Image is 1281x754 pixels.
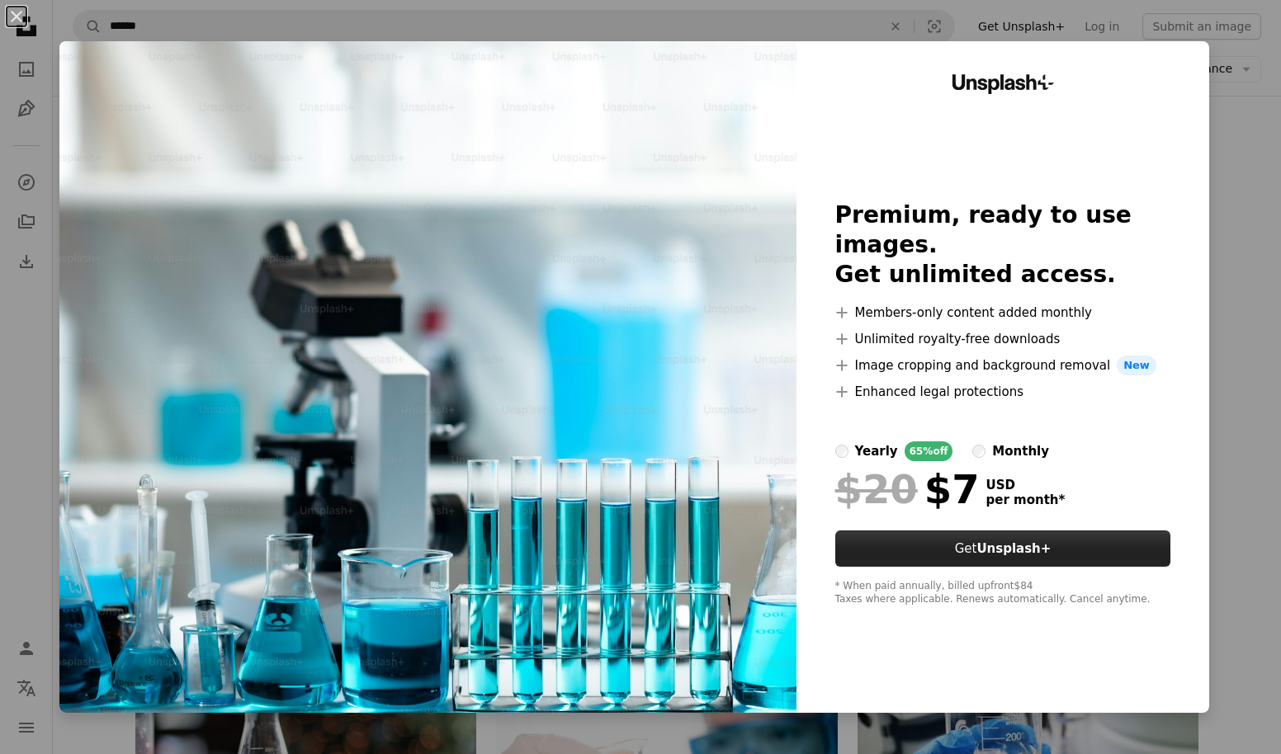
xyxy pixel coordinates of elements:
span: New [1117,356,1156,375]
div: monthly [992,441,1049,461]
li: Unlimited royalty-free downloads [835,329,1171,349]
li: Members-only content added monthly [835,303,1171,323]
div: $7 [835,468,980,511]
span: $20 [835,468,918,511]
div: * When paid annually, billed upfront $84 Taxes where applicable. Renews automatically. Cancel any... [835,580,1171,606]
div: 65% off [905,441,953,461]
input: yearly65%off [835,445,848,458]
div: yearly [855,441,898,461]
button: GetUnsplash+ [835,530,1171,567]
strong: Unsplash+ [976,541,1051,556]
span: per month * [986,492,1066,507]
input: monthly [972,445,986,458]
span: USD [986,478,1066,492]
li: Enhanced legal protections [835,382,1171,402]
h2: Premium, ready to use images. Get unlimited access. [835,200,1171,290]
li: Image cropping and background removal [835,356,1171,375]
